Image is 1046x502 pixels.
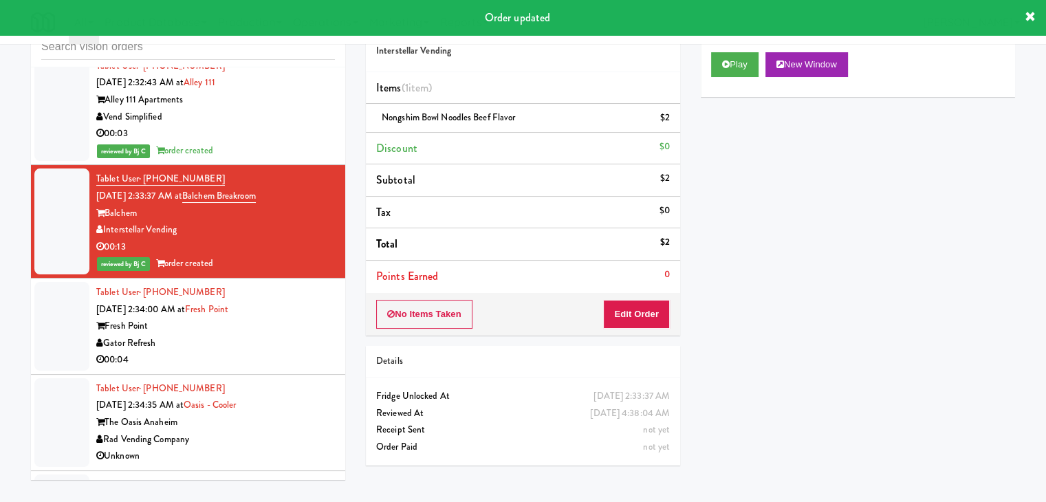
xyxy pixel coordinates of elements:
span: Points Earned [376,268,438,284]
div: Balchem [96,205,335,222]
div: Interstellar Vending [96,221,335,239]
div: Fresh Point [96,318,335,335]
div: $2 [660,109,670,127]
div: Rad Vending Company [96,431,335,448]
div: The Oasis Anaheim [96,414,335,431]
li: Tablet User· [PHONE_NUMBER][DATE] 2:33:37 AM atBalchem BreakroomBalchemInterstellar Vending00:13r... [31,165,345,279]
a: Tablet User· [PHONE_NUMBER] [96,285,225,298]
div: 0 [664,266,670,283]
button: New Window [765,52,848,77]
span: · [PHONE_NUMBER] [139,285,225,298]
span: Discount [376,140,417,156]
a: Tablet User· [PHONE_NUMBER] [96,59,225,72]
div: Vend Simplified [96,109,335,126]
span: · [PHONE_NUMBER] [139,59,225,72]
span: Nongshim Bowl Noodles Beef Flavor [382,111,515,124]
span: [DATE] 2:34:00 AM at [96,303,185,316]
span: reviewed by Bj C [97,257,150,271]
span: not yet [643,423,670,436]
span: (1 ) [402,80,433,96]
a: Oasis - Cooler [184,398,236,411]
div: Receipt Sent [376,422,670,439]
div: Fridge Unlocked At [376,388,670,405]
span: reviewed by Bj C [97,144,150,158]
span: order created [156,144,213,157]
div: Alley 111 Apartments [96,91,335,109]
div: Gator Refresh [96,335,335,352]
a: Alley 111 [184,76,215,89]
button: Edit Order [603,300,670,329]
div: Reviewed At [376,405,670,422]
span: · [PHONE_NUMBER] [139,172,225,185]
div: Unknown [96,448,335,465]
input: Search vision orders [41,34,335,60]
button: No Items Taken [376,300,472,329]
a: Tablet User· [PHONE_NUMBER] [96,172,225,186]
a: Tablet User· [PHONE_NUMBER] [96,478,225,491]
span: [DATE] 2:32:43 AM at [96,76,184,89]
span: Total [376,236,398,252]
span: · [PHONE_NUMBER] [139,382,225,395]
h5: Interstellar Vending [376,46,670,56]
button: Play [711,52,759,77]
span: Order updated [485,10,550,25]
div: $0 [660,138,670,155]
div: 00:13 [96,239,335,256]
a: Tablet User· [PHONE_NUMBER] [96,382,225,395]
span: [DATE] 2:33:37 AM at [96,189,182,202]
div: Details [376,353,670,370]
ng-pluralize: item [408,80,428,96]
li: Tablet User· [PHONE_NUMBER][DATE] 2:32:43 AM atAlley 111Alley 111 ApartmentsVend Simplified00:03r... [31,52,345,166]
div: 00:03 [96,125,335,142]
div: $0 [660,202,670,219]
span: order created [156,257,213,270]
li: Tablet User· [PHONE_NUMBER][DATE] 2:34:00 AM atFresh PointFresh PointGator Refresh00:04 [31,279,345,375]
li: Tablet User· [PHONE_NUMBER][DATE] 2:34:35 AM atOasis - CoolerThe Oasis AnaheimRad Vending Company... [31,375,345,471]
a: Balchem Breakroom [182,189,256,203]
span: [DATE] 2:34:35 AM at [96,398,184,411]
span: Items [376,80,432,96]
span: · [PHONE_NUMBER] [139,478,225,491]
span: not yet [643,440,670,453]
div: $2 [660,234,670,251]
div: Order Paid [376,439,670,456]
span: Tax [376,204,391,220]
div: [DATE] 2:33:37 AM [593,388,670,405]
div: $2 [660,170,670,187]
div: 00:04 [96,351,335,369]
a: Fresh Point [185,303,228,316]
span: Subtotal [376,172,415,188]
div: [DATE] 4:38:04 AM [590,405,670,422]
